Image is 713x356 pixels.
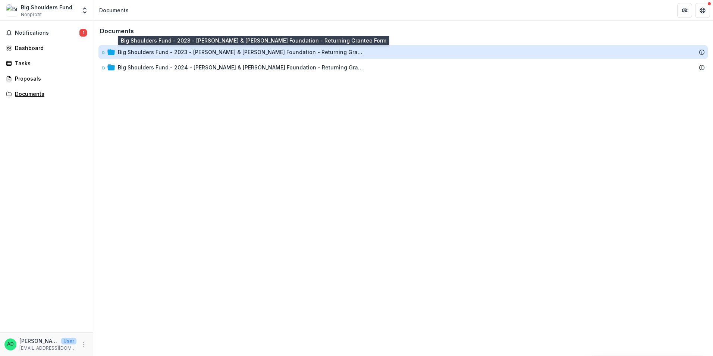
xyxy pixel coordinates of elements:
a: Tasks [3,57,90,69]
p: [EMAIL_ADDRESS][DOMAIN_NAME] [19,345,76,352]
p: [PERSON_NAME] [19,337,58,345]
a: Documents [3,88,90,100]
p: User [61,338,76,344]
nav: breadcrumb [96,5,132,16]
div: Amy Drozda [7,342,14,347]
div: Big Shoulders Fund - 2023 - [PERSON_NAME] & [PERSON_NAME] Foundation - Returning Grantee Form [98,45,708,59]
button: Notifications1 [3,27,90,39]
span: 1 [79,29,87,37]
span: Nonprofit [21,11,42,18]
div: Documents [15,90,84,98]
div: Documents [99,6,129,14]
div: Big Shoulders Fund [21,3,72,11]
button: Open entity switcher [79,3,90,18]
h3: Documents [100,28,134,35]
img: Big Shoulders Fund [6,4,18,16]
div: Tasks [15,59,84,67]
a: Proposals [3,72,90,85]
span: Notifications [15,30,79,36]
div: Big Shoulders Fund - 2024 - [PERSON_NAME] & [PERSON_NAME] Foundation - Returning Grantee Form [118,63,364,71]
button: Get Help [695,3,710,18]
button: Partners [677,3,692,18]
div: Big Shoulders Fund - 2023 - [PERSON_NAME] & [PERSON_NAME] Foundation - Returning Grantee Form [118,48,364,56]
div: Proposals [15,75,84,82]
button: More [79,340,88,349]
div: Big Shoulders Fund - 2024 - [PERSON_NAME] & [PERSON_NAME] Foundation - Returning Grantee Form [98,60,708,74]
div: Dashboard [15,44,84,52]
a: Dashboard [3,42,90,54]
